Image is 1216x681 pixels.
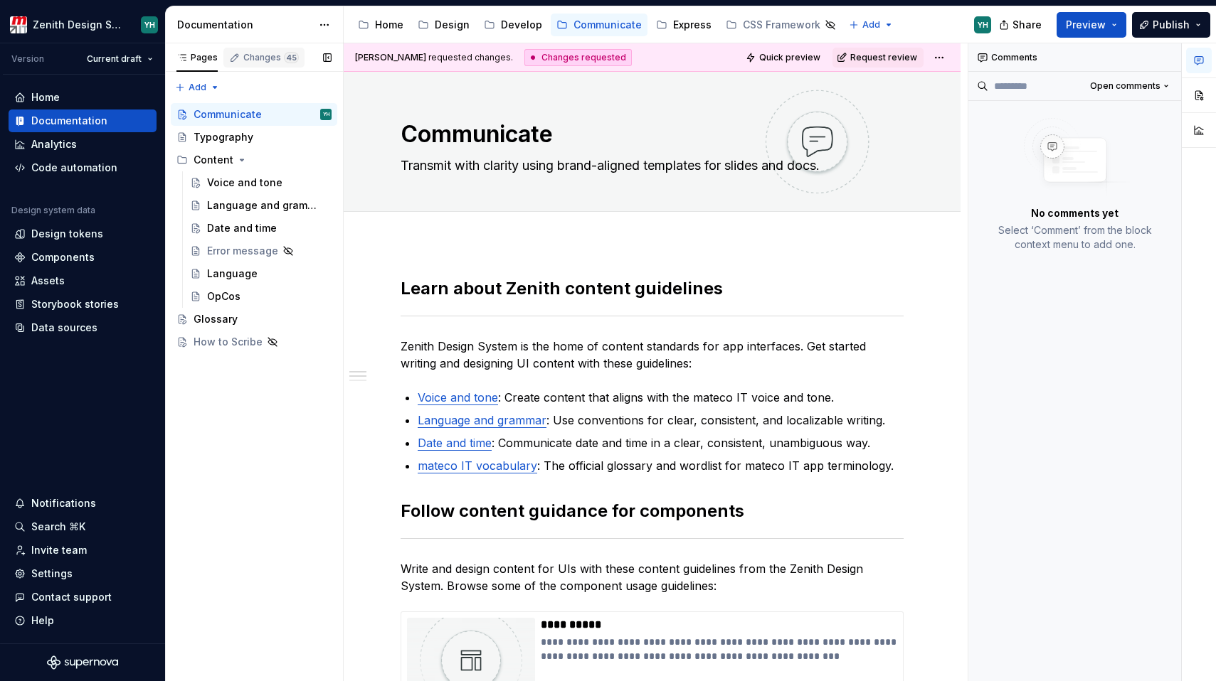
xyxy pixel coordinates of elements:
div: Changes requested [524,49,632,66]
div: Design tokens [31,227,103,241]
button: Zenith Design SystemYH [3,9,162,40]
a: Glossary [171,308,337,331]
span: Open comments [1090,80,1161,92]
button: Add [171,77,224,97]
button: Request review [832,48,924,68]
div: Zenith Design System [33,18,124,32]
a: Invite team [9,539,157,562]
div: Code automation [31,161,117,175]
a: Express [650,14,717,36]
div: YH [144,19,155,31]
a: Home [9,86,157,109]
button: Share [992,12,1051,38]
button: Search ⌘K [9,515,157,538]
span: Add [189,82,206,93]
div: Documentation [177,18,312,32]
a: Typography [171,126,337,149]
div: Design [435,18,470,32]
span: Add [862,19,880,31]
span: requested changes. [355,52,513,63]
p: Zenith Design System is the home of content standards for app interfaces. Get started writing and... [401,338,904,372]
div: Design system data [11,205,95,216]
div: Voice and tone [207,176,282,190]
span: Share [1013,18,1042,32]
strong: Learn about Zenith content guidelines [401,278,723,299]
div: Language and grammar [207,198,324,213]
a: Assets [9,269,157,292]
a: Documentation [9,109,157,132]
button: Open comments [1084,76,1175,96]
div: Home [375,18,403,32]
a: Storybook stories [9,293,157,316]
p: : Communicate date and time in a clear, consistent, unambiguous way. [418,434,904,451]
a: Settings [9,562,157,585]
button: Preview [1057,12,1126,38]
div: Changes [243,52,299,63]
button: Quick preview [741,48,827,68]
a: CSS Framework [720,14,842,36]
a: Error message [184,240,337,262]
div: YH [978,19,988,31]
textarea: Transmit with clarity using brand-aligned templates for slides and docs. [398,154,901,177]
div: YH [323,107,329,122]
div: Assets [31,274,65,288]
span: Request review [850,52,917,63]
div: Glossary [194,312,238,326]
div: Documentation [31,114,107,128]
p: Select ‘Comment’ from the block context menu to add one. [985,223,1164,252]
div: Language [207,267,258,281]
div: Version [11,53,44,65]
span: 45 [284,52,299,63]
div: Page tree [171,103,337,353]
button: Contact support [9,586,157,608]
div: Storybook stories [31,297,119,311]
p: : Create content that aligns with the mateco IT voice and tone. [418,389,904,406]
a: Language [184,262,337,285]
div: Content [194,153,233,167]
span: Quick preview [759,52,820,63]
a: Design tokens [9,222,157,245]
span: Preview [1066,18,1106,32]
div: Typography [194,130,253,144]
div: Help [31,613,54,628]
div: Notifications [31,496,96,510]
p: : The official glossary and wordlist for mateco IT app terminology. [418,457,904,474]
div: Date and time [207,221,277,235]
a: Date and time [418,436,492,450]
span: [PERSON_NAME] [355,52,426,63]
div: Express [673,18,712,32]
a: Voice and tone [184,171,337,194]
div: Error message [207,244,278,258]
div: Pages [176,52,218,63]
p: No comments yet [1031,206,1119,220]
svg: Supernova Logo [47,655,118,670]
div: Invite team [31,543,87,557]
div: How to Scribe [194,335,263,349]
a: Components [9,246,157,269]
div: Communicate [573,18,642,32]
a: mateco IT vocabulary [418,459,537,473]
a: Language and grammar [184,194,337,217]
strong: Follow content guidance for components [401,500,744,521]
a: CommunicateYH [171,103,337,126]
button: Current draft [80,49,159,69]
div: OpCos [207,289,240,304]
div: Page tree [352,11,842,39]
a: Code automation [9,156,157,179]
div: Communicate [194,107,262,122]
span: Current draft [87,53,142,65]
a: Voice and tone [418,390,498,404]
span: Publish [1153,18,1190,32]
a: Develop [478,14,548,36]
div: Comments [968,43,1181,72]
div: Contact support [31,590,112,604]
a: Design [412,14,475,36]
a: OpCos [184,285,337,308]
div: CSS Framework [743,18,820,32]
p: Write and design content for UIs with these content guidelines from the Zenith Design System. Bro... [401,560,904,594]
a: Data sources [9,316,157,339]
div: Analytics [31,137,77,151]
div: Components [31,250,95,264]
button: Add [845,15,898,35]
img: e95d57dd-783c-4905-b3fc-0c5af85c8823.png [10,16,27,33]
